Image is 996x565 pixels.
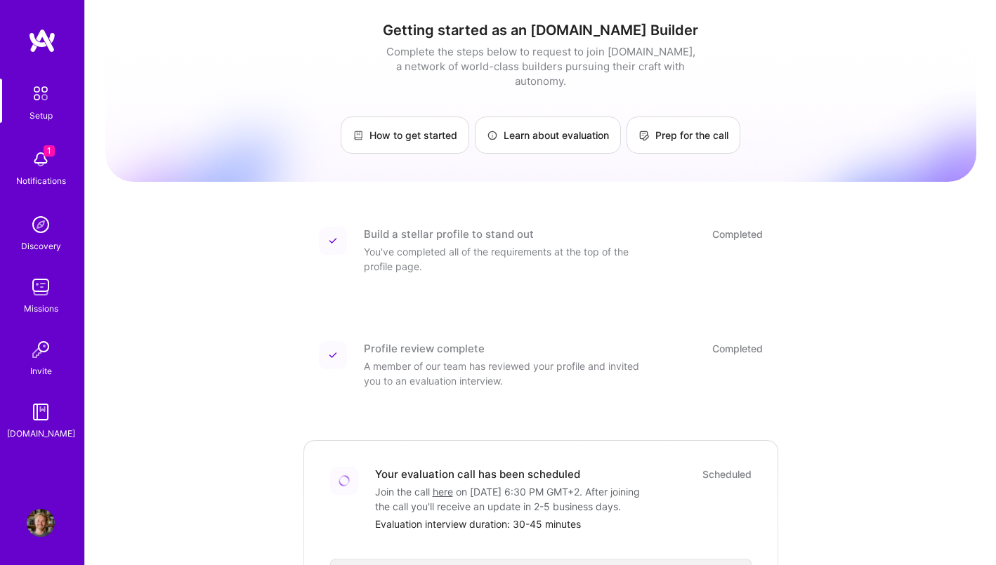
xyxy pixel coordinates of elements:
img: Completed [329,237,337,245]
div: Build a stellar profile to stand out [364,227,534,241]
div: Evaluation interview duration: 30-45 minutes [375,517,752,531]
img: Completed [329,351,337,359]
div: [DOMAIN_NAME] [7,426,75,441]
a: Learn about evaluation [475,117,621,154]
div: Scheduled [702,467,752,481]
a: User Avatar [23,509,58,537]
img: Loading [339,475,350,486]
img: logo [28,28,56,53]
span: 1 [44,145,55,157]
img: How to get started [353,130,364,141]
div: You've completed all of the requirements at the top of the profile page. [364,244,645,274]
div: Discovery [21,239,61,253]
img: Learn about evaluation [487,130,498,141]
div: Invite [30,364,52,378]
img: discovery [27,211,55,239]
a: Prep for the call [627,117,740,154]
img: Invite [27,335,55,364]
img: setup [26,79,55,108]
img: teamwork [27,273,55,301]
h1: Getting started as an [DOMAIN_NAME] Builder [105,22,976,39]
div: Join the call on [DATE] 6:30 PM GMT+2 . After joining the call you'll receive an update in 2-5 bu... [375,484,656,514]
img: Prep for the call [638,130,650,141]
div: Completed [712,341,763,356]
img: User Avatar [27,509,55,537]
a: here [433,486,453,498]
a: How to get started [341,117,469,154]
div: Notifications [16,173,66,188]
div: Completed [712,227,763,241]
div: Setup [30,108,53,123]
div: Profile review complete [364,341,485,356]
div: Your evaluation call has been scheduled [375,467,580,481]
div: Missions [24,301,58,316]
div: A member of our team has reviewed your profile and invited you to an evaluation interview. [364,359,645,388]
img: guide book [27,398,55,426]
img: bell [27,145,55,173]
div: Complete the steps below to request to join [DOMAIN_NAME], a network of world-class builders purs... [383,44,699,88]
